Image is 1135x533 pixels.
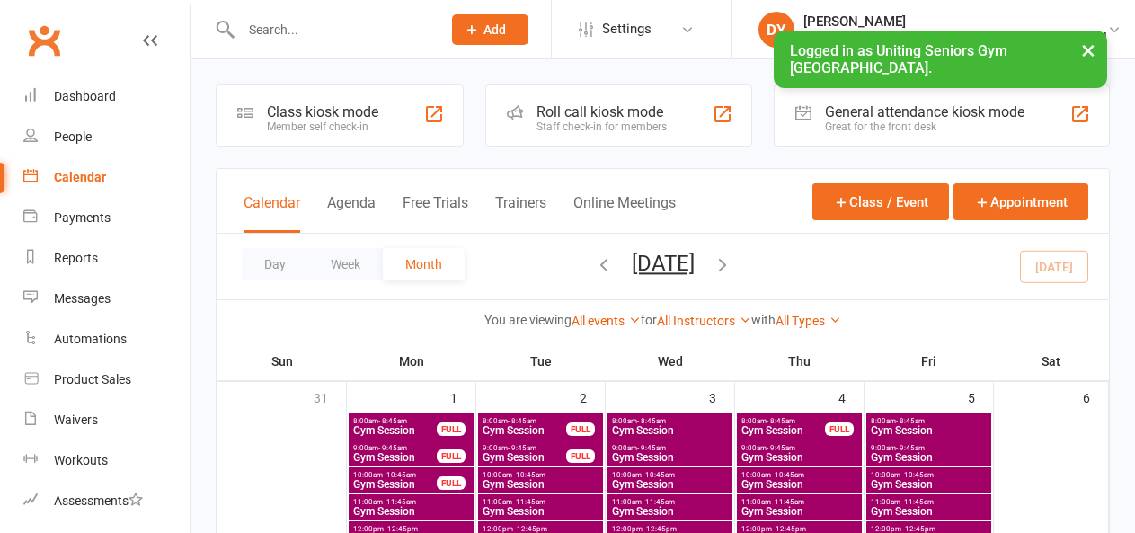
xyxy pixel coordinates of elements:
[740,444,858,452] span: 9:00am
[352,471,438,479] span: 10:00am
[482,452,567,463] span: Gym Session
[352,506,470,517] span: Gym Session
[383,248,465,280] button: Month
[602,9,652,49] span: Settings
[23,400,190,440] a: Waivers
[54,89,116,103] div: Dashboard
[352,452,438,463] span: Gym Session
[23,481,190,521] a: Assessments
[495,194,546,233] button: Trainers
[483,22,506,37] span: Add
[870,444,988,452] span: 9:00am
[838,382,864,412] div: 4
[482,525,599,533] span: 12:00pm
[641,313,657,327] strong: for
[314,382,346,412] div: 31
[54,332,127,346] div: Automations
[512,471,545,479] span: - 10:45am
[1083,382,1108,412] div: 6
[772,525,806,533] span: - 12:45pm
[870,506,988,517] span: Gym Session
[572,314,641,328] a: All events
[536,120,667,133] div: Staff check-in for members
[580,382,605,412] div: 2
[642,498,675,506] span: - 11:45am
[611,506,729,517] span: Gym Session
[825,422,854,436] div: FULL
[512,498,545,506] span: - 11:45am
[611,425,729,436] span: Gym Session
[901,525,935,533] span: - 12:45pm
[347,342,476,380] th: Mon
[536,103,667,120] div: Roll call kiosk mode
[637,417,666,425] span: - 8:45am
[482,506,599,517] span: Gym Session
[740,506,858,517] span: Gym Session
[896,444,925,452] span: - 9:45am
[968,382,993,412] div: 5
[383,498,416,506] span: - 11:45am
[23,319,190,360] a: Automations
[637,444,666,452] span: - 9:45am
[54,372,131,386] div: Product Sales
[994,342,1109,380] th: Sat
[352,525,470,533] span: 12:00pm
[900,498,934,506] span: - 11:45am
[437,449,466,463] div: FULL
[771,471,804,479] span: - 10:45am
[384,525,418,533] span: - 12:45pm
[23,198,190,238] a: Payments
[308,248,383,280] button: Week
[611,479,729,490] span: Gym Session
[611,417,729,425] span: 8:00am
[23,157,190,198] a: Calendar
[482,471,599,479] span: 10:00am
[352,498,470,506] span: 11:00am
[803,13,1107,30] div: [PERSON_NAME]
[573,194,676,233] button: Online Meetings
[452,14,528,45] button: Add
[22,18,67,63] a: Clubworx
[378,417,407,425] span: - 8:45am
[54,251,98,265] div: Reports
[566,449,595,463] div: FULL
[566,422,595,436] div: FULL
[776,314,841,328] a: All Types
[870,525,988,533] span: 12:00pm
[383,471,416,479] span: - 10:45am
[403,194,468,233] button: Free Trials
[740,498,858,506] span: 11:00am
[953,183,1088,220] button: Appointment
[790,42,1007,76] span: Logged in as Uniting Seniors Gym [GEOGRAPHIC_DATA].
[740,452,858,463] span: Gym Session
[54,210,111,225] div: Payments
[825,120,1024,133] div: Great for the front desk
[508,417,536,425] span: - 8:45am
[267,120,378,133] div: Member self check-in
[751,313,776,327] strong: with
[870,417,988,425] span: 8:00am
[352,425,438,436] span: Gym Session
[54,129,92,144] div: People
[327,194,376,233] button: Agenda
[643,525,677,533] span: - 12:45pm
[23,117,190,157] a: People
[657,314,751,328] a: All Instructors
[352,417,438,425] span: 8:00am
[482,444,567,452] span: 9:00am
[437,476,466,490] div: FULL
[896,417,925,425] span: - 8:45am
[870,471,988,479] span: 10:00am
[54,453,108,467] div: Workouts
[482,417,567,425] span: 8:00am
[900,471,934,479] span: - 10:45am
[611,471,729,479] span: 10:00am
[740,479,858,490] span: Gym Session
[54,493,143,508] div: Assessments
[267,103,378,120] div: Class kiosk mode
[23,238,190,279] a: Reports
[54,170,106,184] div: Calendar
[352,444,438,452] span: 9:00am
[803,30,1107,46] div: Uniting Seniors [PERSON_NAME][GEOGRAPHIC_DATA]
[437,422,466,436] div: FULL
